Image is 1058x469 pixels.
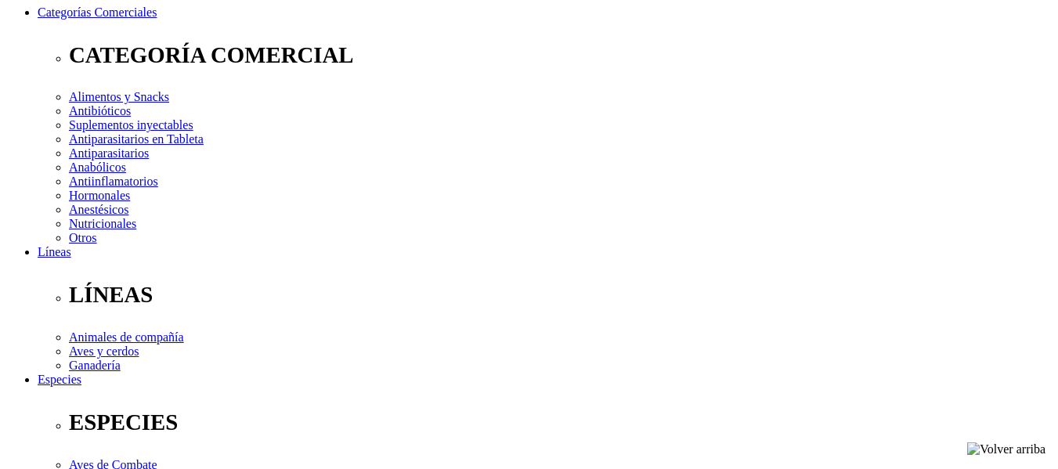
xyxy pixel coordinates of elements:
[967,442,1045,456] img: Volver arriba
[69,282,1052,308] p: LÍNEAS
[69,409,1052,435] p: ESPECIES
[38,5,157,19] a: Categorías Comerciales
[8,23,270,461] iframe: Brevo live chat
[69,42,1052,68] p: CATEGORÍA COMERCIAL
